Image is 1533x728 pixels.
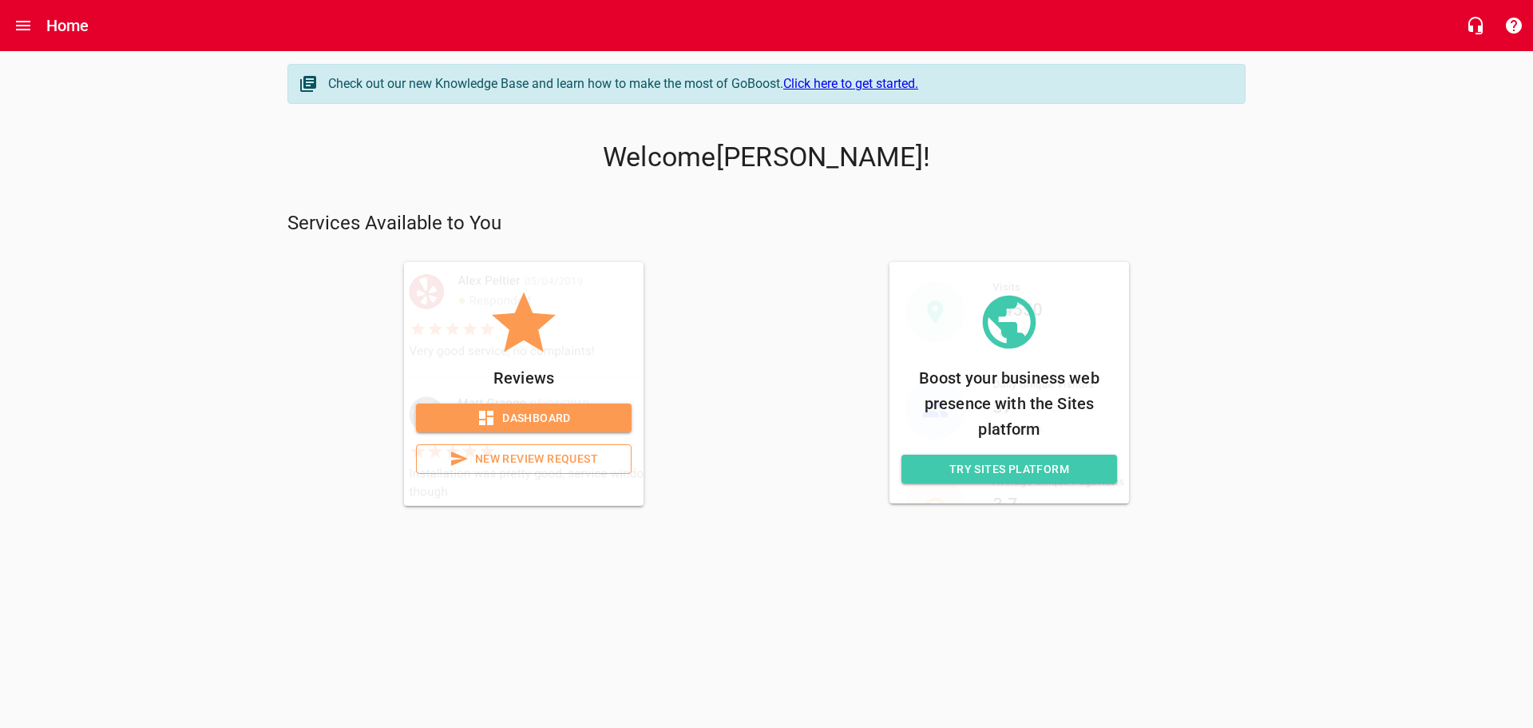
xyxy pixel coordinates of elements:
a: Dashboard [416,404,632,433]
span: Dashboard [429,408,619,428]
p: Services Available to You [287,211,1246,237]
a: Try Sites Platform [901,455,1117,484]
div: Check out our new Knowledge Base and learn how to make the most of GoBoost. [328,74,1229,93]
p: Boost your business web presence with the Sites platform [901,365,1117,442]
button: Live Chat [1456,6,1495,45]
a: Click here to get started. [783,76,918,91]
a: New Review Request [416,444,632,474]
button: Open drawer [4,6,42,45]
p: Reviews [416,365,632,391]
h6: Home [46,13,89,38]
span: New Review Request [430,449,618,469]
button: Support Portal [1495,6,1533,45]
p: Welcome [PERSON_NAME] ! [287,141,1246,173]
span: Try Sites Platform [914,459,1104,479]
